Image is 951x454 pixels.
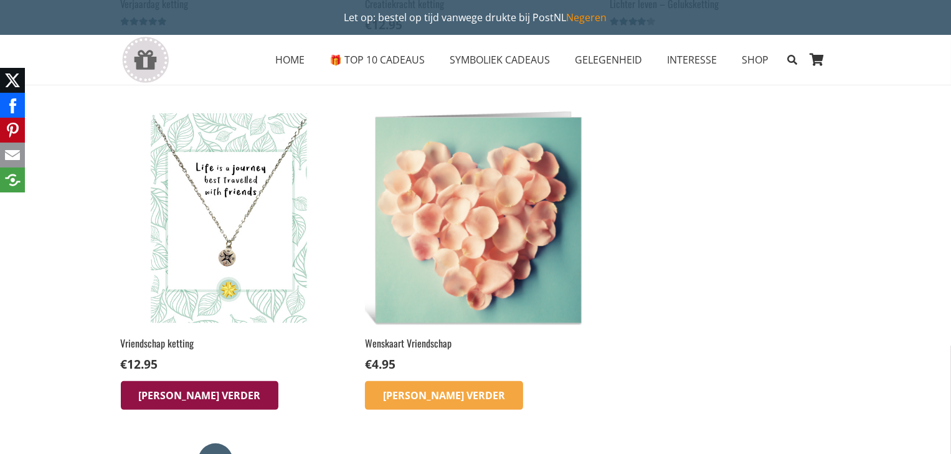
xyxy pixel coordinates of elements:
[263,44,317,75] a: HOMEHOME Menu
[655,44,729,75] a: INTERESSEINTERESSE Menu
[562,44,655,75] a: GELEGENHEIDGELEGENHEID Menu
[121,356,128,372] span: €
[329,53,425,67] span: 🎁 TOP 10 CADEAUS
[121,356,158,372] bdi: 12.95
[365,356,372,372] span: €
[781,44,803,75] a: Zoeken
[742,53,769,67] span: SHOP
[121,336,341,350] h2: Vriendschap ketting
[365,381,523,410] a: Lees meer over “Wenskaart Vriendschap”
[365,356,395,372] bdi: 4.95
[365,108,585,373] a: Wenskaart Vriendschap €4.95
[275,53,305,67] span: HOME
[317,44,437,75] a: 🎁 TOP 10 CADEAUS🎁 TOP 10 CADEAUS Menu
[567,11,607,24] a: Negeren
[729,44,781,75] a: SHOPSHOP Menu
[365,336,585,350] h2: Wenskaart Vriendschap
[575,53,642,67] span: GELEGENHEID
[450,53,550,67] span: SYMBOLIEK CADEAUS
[437,44,562,75] a: SYMBOLIEK CADEAUSSYMBOLIEK CADEAUS Menu
[667,53,717,67] span: INTERESSE
[121,108,341,373] a: Vriendschap ketting €12.95
[803,35,831,85] a: Winkelwagen
[121,108,341,328] img: Klein cadeautje bestellen - speciaal sieraad vriendin - inspirerendwinkelen.nl
[121,381,279,410] a: Lees meer over “Vriendschap ketting”
[121,37,170,83] a: gift-box-icon-grey-inspirerendwinkelen
[365,108,585,328] img: Kaarten met spreuken Hart liefde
